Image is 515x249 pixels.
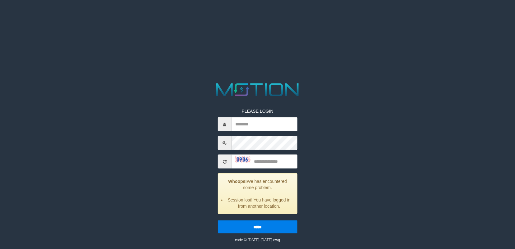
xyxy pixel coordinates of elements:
img: MOTION_logo.png [213,81,303,99]
p: PLEASE LOGIN [218,108,297,114]
img: captcha [235,156,250,163]
div: We has encountered some problem. [218,173,297,214]
li: Session lost! You have logged in from another location. [226,197,292,209]
small: code © [DATE]-[DATE] dwg [235,238,280,242]
strong: Whoops! [228,179,247,184]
